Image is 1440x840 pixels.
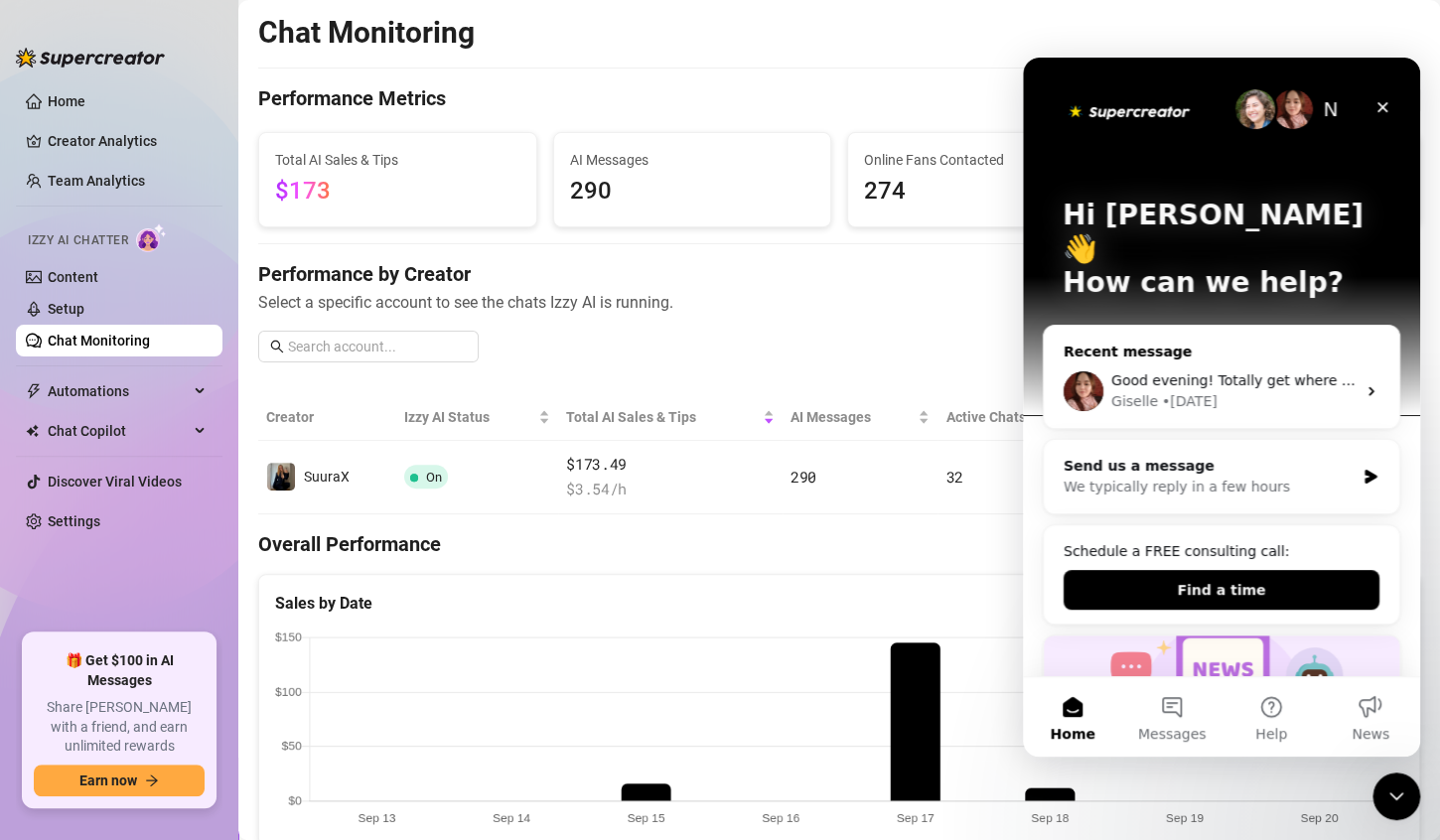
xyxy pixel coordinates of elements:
button: Messages [99,620,199,699]
span: 290 [791,467,816,487]
button: Help [199,620,298,699]
div: Close [342,32,377,68]
a: Team Analytics [48,173,145,189]
span: News [329,669,366,683]
a: Chat Monitoring [48,333,150,349]
img: Chat Copilot [26,424,39,438]
a: Creator Analytics [48,125,207,157]
th: Active Chats [937,394,1091,441]
span: AI Messages [791,406,915,428]
span: $173 [275,177,331,205]
th: Izzy AI Status [396,394,558,441]
h4: Overall Performance [258,530,1420,558]
button: Earn nowarrow-right [34,765,205,796]
input: Search account... [288,336,467,357]
span: Total AI Sales & Tips [275,149,520,171]
div: • [DATE] [139,334,195,354]
span: Izzy AI Status [404,406,534,428]
span: arrow-right [145,773,159,787]
img: SuuraX [267,463,295,490]
div: Izzy just got smarter and safer ✨ [20,577,377,829]
h4: Performance by Creator [258,260,1420,288]
span: Online Fans Contacted [864,149,1109,171]
button: News [298,620,397,699]
span: AI Messages [570,149,815,171]
span: Select a specific account to see the chats Izzy AI is running. [258,290,1420,315]
th: AI Messages [783,394,938,441]
a: Content [48,269,98,285]
div: Send us a messageWe typically reply in a few hours [20,381,377,457]
span: thunderbolt [26,383,42,399]
div: Giselle [88,334,135,354]
span: Help [232,669,264,683]
span: $ 3.54 /h [566,478,775,501]
span: Izzy AI Chatter [28,231,128,250]
span: $173.49 [566,453,775,477]
span: Active Chats [945,406,1068,428]
img: Izzy just got smarter and safer ✨ [21,578,376,717]
iframe: Intercom live chat [1372,772,1420,820]
span: 🎁 Get $100 in AI Messages [34,651,205,690]
a: Settings [48,513,100,529]
div: Send us a message [41,398,332,419]
th: Total AI Sales & Tips [558,394,783,441]
span: Chat Copilot [48,415,189,447]
span: Share [PERSON_NAME] with a friend, and earn unlimited rewards [34,698,205,757]
img: AI Chatter [136,223,167,252]
a: Home [48,93,85,109]
span: search [270,340,284,353]
img: logo-BBDzfeDw.svg [16,48,165,68]
button: Find a time [41,512,357,552]
span: Earn now [79,772,137,788]
th: Creator [258,394,396,441]
span: Total AI Sales & Tips [566,406,759,428]
div: Schedule a FREE consulting call: [41,484,357,504]
a: Discover Viral Videos [48,474,182,490]
span: 290 [570,173,815,210]
h2: Chat Monitoring [258,14,475,52]
span: Messages [115,669,184,683]
span: 274 [864,173,1109,210]
h4: Performance Metrics [258,84,446,116]
span: Home [27,669,72,683]
span: Automations [48,375,189,407]
span: On [426,470,442,485]
span: SuuraX [304,469,350,485]
a: Setup [48,301,84,317]
div: Sales by Date [275,591,1403,616]
span: 32 [945,467,962,487]
iframe: Intercom live chat [1023,58,1420,757]
div: We typically reply in a few hours [41,419,332,440]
